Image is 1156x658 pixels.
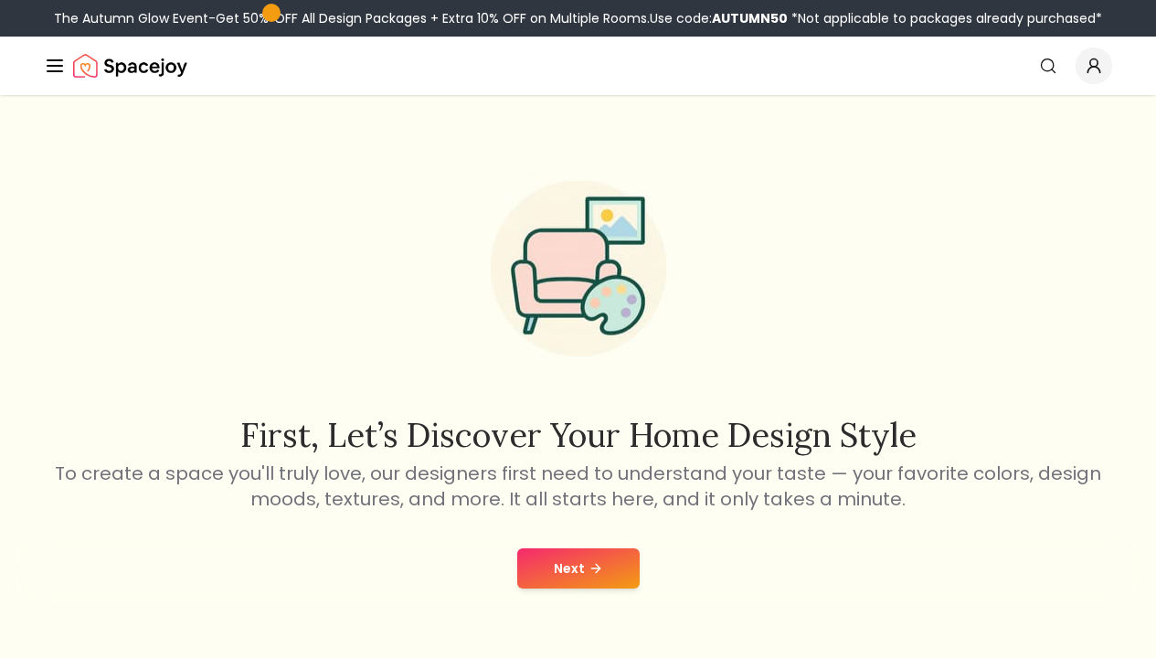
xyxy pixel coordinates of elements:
img: Start Style Quiz Illustration [461,152,695,386]
a: Spacejoy [73,48,187,84]
span: Use code: [650,9,788,27]
h2: First, let’s discover your home design style [52,417,1105,453]
button: Next [517,548,640,589]
img: Spacejoy Logo [73,48,187,84]
b: AUTUMN50 [712,9,788,27]
div: The Autumn Glow Event-Get 50% OFF All Design Packages + Extra 10% OFF on Multiple Rooms. [54,9,1102,27]
nav: Global [44,37,1112,95]
span: *Not applicable to packages already purchased* [788,9,1102,27]
p: To create a space you'll truly love, our designers first need to understand your taste — your fav... [52,461,1105,512]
